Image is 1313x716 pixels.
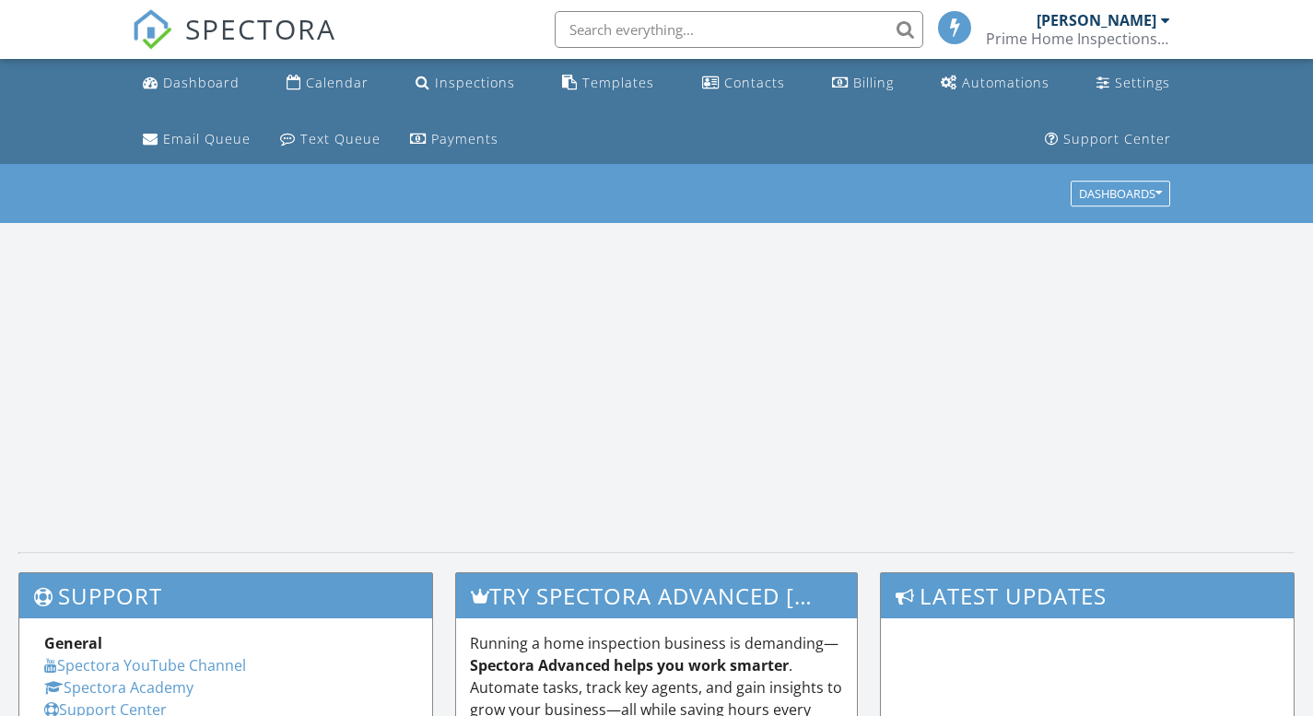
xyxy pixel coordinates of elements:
div: Dashboards [1079,188,1162,201]
a: Automations (Basic) [933,66,1057,100]
a: Inspections [408,66,522,100]
div: Templates [582,74,654,91]
div: Email Queue [163,130,251,147]
div: Automations [962,74,1049,91]
a: Contacts [695,66,792,100]
a: Spectora YouTube Channel [44,655,246,675]
a: Settings [1089,66,1178,100]
a: Support Center [1038,123,1178,157]
div: Calendar [306,74,369,91]
div: Support Center [1063,130,1171,147]
img: The Best Home Inspection Software - Spectora [132,9,172,50]
a: Templates [555,66,662,100]
div: Inspections [435,74,515,91]
a: Dashboard [135,66,247,100]
div: Prime Home Inspections & Radon Testing [986,29,1170,48]
a: Spectora Academy [44,677,193,698]
a: Billing [825,66,901,100]
div: Payments [431,130,498,147]
div: Text Queue [300,130,381,147]
button: Dashboards [1071,182,1170,207]
input: Search everything... [555,11,923,48]
a: Payments [403,123,506,157]
a: Email Queue [135,123,258,157]
span: SPECTORA [185,9,336,48]
div: Settings [1115,74,1170,91]
strong: General [44,633,102,653]
a: Text Queue [273,123,388,157]
h3: Support [19,573,432,618]
div: Contacts [724,74,785,91]
h3: Try spectora advanced [DATE] [456,573,858,618]
strong: Spectora Advanced helps you work smarter [470,655,789,675]
div: [PERSON_NAME] [1037,11,1156,29]
a: Calendar [279,66,376,100]
a: SPECTORA [132,25,336,64]
h3: Latest Updates [881,573,1294,618]
div: Dashboard [163,74,240,91]
div: Billing [853,74,894,91]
